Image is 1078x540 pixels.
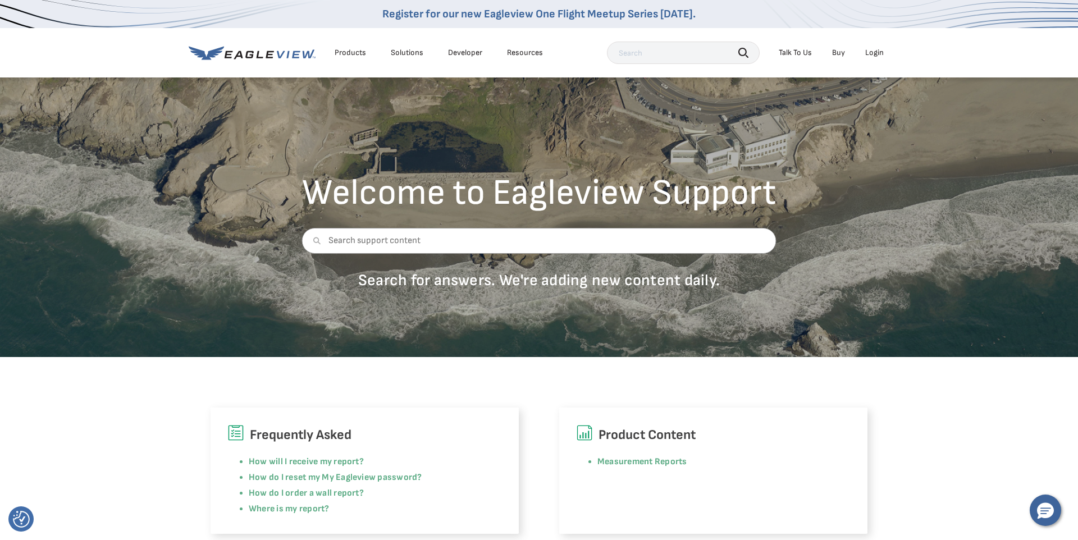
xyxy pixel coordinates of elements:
a: Developer [448,48,482,58]
a: Measurement Reports [597,456,687,467]
div: Login [865,48,884,58]
input: Search [607,42,760,64]
button: Hello, have a question? Let’s chat. [1030,495,1061,526]
a: How do I order a wall report? [249,488,364,498]
a: Register for our new Eagleview One Flight Meetup Series [DATE]. [382,7,696,21]
p: Search for answers. We're adding new content daily. [302,271,776,290]
div: Resources [507,48,543,58]
a: How do I reset my My Eagleview password? [249,472,422,483]
h6: Product Content [576,424,851,446]
button: Consent Preferences [13,511,30,528]
a: Where is my report? [249,504,330,514]
div: Talk To Us [779,48,812,58]
img: Revisit consent button [13,511,30,528]
h2: Welcome to Eagleview Support [302,175,776,211]
div: Products [335,48,366,58]
a: How will I receive my report? [249,456,364,467]
input: Search support content [302,228,776,254]
h6: Frequently Asked [227,424,502,446]
a: Buy [832,48,845,58]
div: Solutions [391,48,423,58]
